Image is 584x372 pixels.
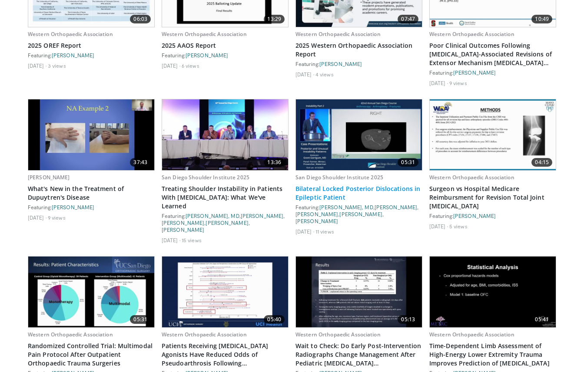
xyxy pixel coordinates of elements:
[264,158,285,167] span: 13:36
[52,204,94,210] a: [PERSON_NAME]
[430,99,556,170] img: 8430adb2-c677-46d7-898b-c050b8ff8343.620x360_q85_upscale.jpg
[186,213,239,219] a: [PERSON_NAME], MD
[130,158,151,167] span: 37:43
[162,41,289,50] a: 2025 AAOS Report
[429,223,448,230] li: [DATE]
[162,174,249,181] a: San Diego Shoulder Institute 2025
[429,331,514,338] a: Western Orthopaedic Association
[295,331,381,338] a: Western Orthopaedic Association
[295,228,314,235] li: [DATE]
[48,62,66,69] li: 3 views
[295,342,422,368] a: Wait to Check: Do Early Post-Intervention Radiographs Change Management After Pediatric [MEDICAL_...
[28,204,155,211] div: Featuring:
[295,174,383,181] a: San Diego Shoulder Institute 2025
[295,204,422,224] div: Featuring: , , , ,
[429,342,556,368] a: Time-Dependent Limb Assessment of High-Energy Lower Extremity Trauma Improves Prediction of [MEDI...
[162,257,288,327] a: 05:40
[28,331,113,338] a: Western Orthopaedic Association
[295,41,422,59] a: 2025 Western Orthopaedic Association Report
[28,342,155,368] a: Randomized Controlled Trial: Multimodal Pain Protocol After Outpatient Orthopaedic Trauma Surgeries
[48,214,66,221] li: 9 views
[182,237,202,244] li: 15 views
[429,30,514,38] a: Western Orthopaedic Association
[28,62,46,69] li: [DATE]
[398,15,418,23] span: 07:47
[28,257,154,327] a: 05:31
[28,41,155,50] a: 2025 OREF Report
[52,52,94,58] a: [PERSON_NAME]
[162,99,288,170] a: 13:36
[296,257,422,327] img: 0dfdbf60-0f6f-411c-b580-c5016ff9b4a8.620x360_q85_upscale.jpg
[264,315,285,324] span: 05:40
[28,184,155,202] a: What's New in the Treatment of Dupuytren's Disease
[339,211,382,217] a: [PERSON_NAME]
[28,99,154,170] img: 4a709f52-b153-496d-b598-5f95d3c5e018.620x360_q85_upscale.jpg
[162,227,204,233] a: [PERSON_NAME]
[453,213,496,219] a: [PERSON_NAME]
[130,315,151,324] span: 05:31
[295,71,314,78] li: [DATE]
[295,218,338,224] a: [PERSON_NAME]
[531,315,552,324] span: 05:41
[429,69,556,76] div: Featuring:
[162,237,180,244] li: [DATE]
[162,52,289,59] div: Featuring:
[28,30,113,38] a: Western Orthopaedic Association
[295,184,422,202] a: Bilateral Locked Posterior Dislocations in Epileptic Patient
[295,60,422,67] div: Featuring:
[28,214,46,221] li: [DATE]
[162,99,288,170] img: c94281fe-92dc-4757-a228-7e308c7dd9b7.620x360_q85_upscale.jpg
[182,62,199,69] li: 6 views
[28,99,154,170] a: 37:43
[295,30,381,38] a: Western Orthopaedic Association
[296,99,422,170] img: 62596bc6-63d7-4429-bb8d-708b1a4f69e0.620x360_q85_upscale.jpg
[315,71,334,78] li: 4 views
[130,15,151,23] span: 06:03
[429,184,556,211] a: Surgeon vs Hospital Medicare Reimbursment for Revision Total Joint [MEDICAL_DATA]
[296,99,422,170] a: 05:31
[162,30,247,38] a: Western Orthopaedic Association
[28,174,70,181] a: [PERSON_NAME]
[162,257,288,327] img: d3404cb7-941b-45c1-9c90-fb101b3f6461.620x360_q85_upscale.jpg
[429,174,514,181] a: Western Orthopaedic Association
[162,331,247,338] a: Western Orthopaedic Association
[186,52,228,58] a: [PERSON_NAME]
[531,15,552,23] span: 10:49
[295,211,338,217] a: [PERSON_NAME]
[449,79,467,86] li: 9 views
[453,69,496,76] a: [PERSON_NAME]
[162,184,289,211] a: Treating Shoulder Instability in Patients With [MEDICAL_DATA]: What We've Learned
[162,62,180,69] li: [DATE]
[28,52,155,59] div: Featuring:
[429,41,556,67] a: Poor Clinical Outcomes Following [MEDICAL_DATA]-Associated Revisions of Extensor Mechanism [MEDIC...
[430,99,556,170] a: 04:15
[241,213,283,219] a: [PERSON_NAME]
[206,220,248,226] a: [PERSON_NAME]
[398,315,418,324] span: 05:13
[375,204,417,210] a: [PERSON_NAME]
[162,212,289,233] div: Featuring: , , , ,
[531,158,552,167] span: 04:15
[449,223,468,230] li: 5 views
[429,212,556,219] div: Featuring:
[430,257,556,327] img: 97b50723-982e-41bf-a8fe-2e27dd1eaeb7.620x360_q85_upscale.jpg
[296,257,422,327] a: 05:13
[315,228,334,235] li: 11 views
[28,257,154,327] img: e46116f7-ee5d-4342-97bf-9e70fac83bcf.620x360_q85_upscale.jpg
[398,158,418,167] span: 05:31
[162,220,204,226] a: [PERSON_NAME]
[319,204,373,210] a: [PERSON_NAME], MD
[430,257,556,327] a: 05:41
[162,342,289,368] a: Patients Receiving [MEDICAL_DATA] Agonists Have Reduced Odds of Pseudoarthrosis Following [MEDICA...
[264,15,285,23] span: 13:29
[429,79,448,86] li: [DATE]
[319,61,362,67] a: [PERSON_NAME]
